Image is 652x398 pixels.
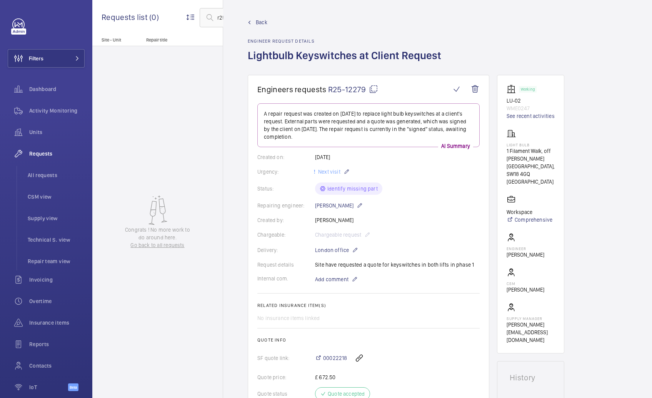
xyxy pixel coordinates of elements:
[28,214,85,222] span: Supply view
[29,297,85,305] span: Overtime
[507,170,555,186] p: SW18 4GQ [GEOGRAPHIC_DATA]
[315,354,347,362] a: 00022218
[507,147,555,170] p: 1 Filament Walk, off [PERSON_NAME][GEOGRAPHIC_DATA],
[438,142,473,150] p: AI Summary
[29,107,85,114] span: Activity Monitoring
[29,362,85,370] span: Contacts
[507,143,555,147] p: Light Bulb
[507,316,555,321] p: Supply manager
[256,18,267,26] span: Back
[507,97,555,104] p: LU-02
[264,110,473,141] p: A repair request was created on [DATE] to replace light bulb keyswitches at a client's request. E...
[29,150,85,158] span: Requests
[507,85,519,94] img: elevator.svg
[68,383,78,391] span: Beta
[507,112,555,120] a: See recent activities
[28,257,85,265] span: Repair team view
[507,104,555,112] p: WME0247
[257,303,480,308] h2: Related insurance item(s)
[521,88,535,91] p: Working
[507,251,544,259] p: [PERSON_NAME]
[122,226,194,241] p: Congrats ! No more work to do around here.
[507,281,544,286] p: CSM
[507,321,555,344] p: [PERSON_NAME][EMAIL_ADDRESS][DOMAIN_NAME]
[315,275,349,283] span: Add comment
[323,354,347,362] span: 00022218
[8,49,85,68] button: Filters
[102,12,149,22] span: Requests list
[28,171,85,179] span: All requests
[29,276,85,284] span: Invoicing
[28,193,85,201] span: CSM view
[248,48,446,75] h1: Lightbulb Keyswitches at Client Request
[257,85,327,94] span: Engineers requests
[248,38,446,44] h2: Engineer request details
[257,337,480,343] h2: Quote info
[315,201,363,210] p: [PERSON_NAME]
[510,374,552,381] h1: History
[200,8,323,27] input: Search by request or quote number
[29,383,68,391] span: IoT
[92,37,143,43] p: Site - Unit
[29,128,85,136] span: Units
[317,169,340,175] span: Next visit
[29,55,43,62] span: Filters
[507,246,544,251] p: Engineer
[507,216,552,224] a: Comprehensive
[29,85,85,93] span: Dashboard
[146,37,197,43] p: Repair title
[122,241,194,249] a: Go back to all requests
[507,208,552,216] p: Workspace
[507,286,544,294] p: [PERSON_NAME]
[328,85,378,94] span: R25-12279
[315,245,358,255] p: London office
[28,236,85,244] span: Technical S. view
[29,319,85,327] span: Insurance items
[29,340,85,348] span: Reports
